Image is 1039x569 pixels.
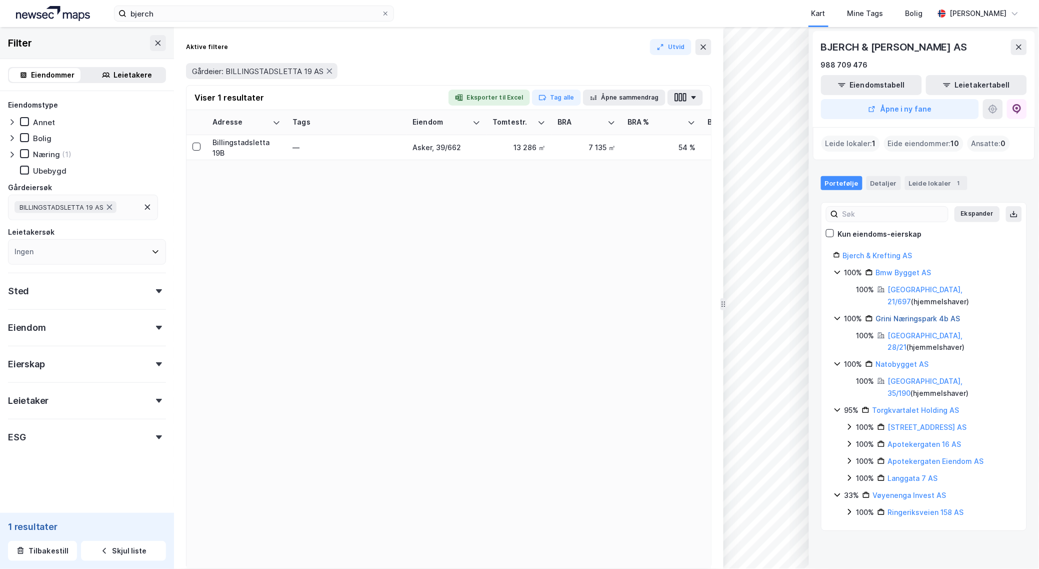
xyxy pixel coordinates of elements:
[950,8,1007,20] div: [PERSON_NAME]
[876,314,960,323] a: Grini Næringspark 4b AS
[821,176,862,190] div: Portefølje
[492,142,545,153] div: 13 286 ㎡
[847,8,883,20] div: Mine Tags
[8,358,44,370] div: Eierskap
[821,99,979,119] button: Åpne i ny fane
[888,284,1014,308] div: ( hjemmelshaver )
[856,438,874,450] div: 100%
[989,521,1039,569] iframe: Chat Widget
[8,99,58,111] div: Eiendomstype
[448,90,530,106] button: Eksporter til Excel
[821,59,868,71] div: 988 709 476
[838,207,948,222] input: Søk
[888,423,967,431] a: [STREET_ADDRESS] AS
[953,178,963,188] div: 1
[856,455,874,467] div: 100%
[856,472,874,484] div: 100%
[557,142,615,153] div: 7 135 ㎡
[888,285,963,306] a: [GEOGRAPHIC_DATA], 21/697
[873,491,946,499] a: Vøyenenga Invest AS
[967,136,1010,152] div: Ansatte :
[114,69,152,81] div: Leietakere
[19,203,103,211] span: BILLINGSTADSLETTA 19 AS
[1001,138,1006,150] span: 0
[583,90,666,106] button: Åpne sammendrag
[557,118,603,127] div: BRA
[888,440,961,448] a: Apotekergaten 16 AS
[8,431,25,443] div: ESG
[905,176,967,190] div: Leide lokaler
[33,166,66,176] div: Ubebygd
[844,489,859,501] div: 33%
[856,421,874,433] div: 100%
[194,92,264,104] div: Viser 1 resultater
[954,206,1000,222] button: Ekspander
[292,140,400,156] div: —
[844,358,862,370] div: 100%
[866,176,901,190] div: Detaljer
[888,474,938,482] a: Langgata 7 AS
[707,118,753,127] div: BYA
[126,6,381,21] input: Søk på adresse, matrikkel, gårdeiere, leietakere eller personer
[8,35,32,51] div: Filter
[844,404,859,416] div: 95%
[412,142,480,153] div: Asker, 39/662
[650,39,692,55] button: Utvid
[872,138,876,150] span: 1
[33,118,55,127] div: Annet
[212,137,280,158] div: Billingstadsletta 19B
[844,313,862,325] div: 100%
[8,322,46,334] div: Eiendom
[856,506,874,518] div: 100%
[838,228,922,240] div: Kun eiendoms-eierskap
[8,541,77,561] button: Tilbakestill
[81,541,166,561] button: Skjul liste
[888,375,1014,399] div: ( hjemmelshaver )
[8,226,54,238] div: Leietakersøk
[876,268,931,277] a: Bmw Bygget AS
[876,360,929,368] a: Natobygget AS
[888,457,984,465] a: Apotekergaten Eiendom AS
[872,406,959,414] a: Torgkvartalet Holding AS
[33,134,51,143] div: Bolig
[627,142,695,153] div: 54 %
[888,330,1014,354] div: ( hjemmelshaver )
[821,136,880,152] div: Leide lokaler :
[888,377,963,397] a: [GEOGRAPHIC_DATA], 35/190
[989,521,1039,569] div: Kontrollprogram for chat
[14,246,33,258] div: Ingen
[412,118,468,127] div: Eiendom
[905,8,923,20] div: Bolig
[212,118,268,127] div: Adresse
[532,90,581,106] button: Tag alle
[31,69,75,81] div: Eiendommer
[492,118,533,127] div: Tomtestr.
[926,75,1027,95] button: Leietakertabell
[843,251,912,260] a: Bjerch & Krefting AS
[16,6,90,21] img: logo.a4113a55bc3d86da70a041830d287a7e.svg
[186,43,228,51] div: Aktive filtere
[951,138,959,150] span: 10
[821,39,969,55] div: BJERCH & [PERSON_NAME] AS
[292,118,400,127] div: Tags
[844,267,862,279] div: 100%
[8,395,48,407] div: Leietaker
[888,331,963,352] a: [GEOGRAPHIC_DATA], 28/21
[192,67,323,76] span: Gårdeier: BILLINGSTADSLETTA 19 AS
[888,508,964,516] a: Ringeriksveien 158 AS
[856,284,874,296] div: 100%
[821,75,922,95] button: Eiendomstabell
[811,8,825,20] div: Kart
[33,150,60,159] div: Næring
[627,118,683,127] div: BRA %
[8,285,29,297] div: Sted
[62,150,71,159] div: (1)
[707,142,765,153] div: 44 ㎡
[856,330,874,342] div: 100%
[8,182,52,194] div: Gårdeiersøk
[884,136,963,152] div: Eide eiendommer :
[856,375,874,387] div: 100%
[8,521,166,533] div: 1 resultater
